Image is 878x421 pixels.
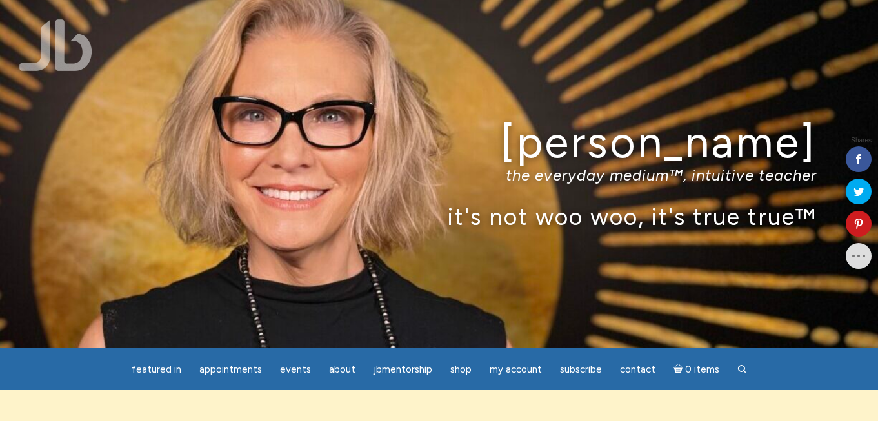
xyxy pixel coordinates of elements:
a: My Account [482,357,550,382]
a: Shop [443,357,479,382]
span: Shop [450,364,472,375]
span: Subscribe [560,364,602,375]
p: the everyday medium™, intuitive teacher [62,166,817,184]
span: featured in [132,364,181,375]
a: Cart0 items [666,356,728,382]
a: featured in [124,357,189,382]
a: Subscribe [552,357,610,382]
span: My Account [490,364,542,375]
img: Jamie Butler. The Everyday Medium [19,19,92,71]
p: it's not woo woo, it's true true™ [62,202,817,230]
span: JBMentorship [374,364,432,375]
span: Events [280,364,311,375]
span: About [329,364,355,375]
a: Appointments [192,357,270,382]
h1: [PERSON_NAME] [62,118,817,166]
i: Cart [673,364,686,375]
a: Events [272,357,319,382]
a: JBMentorship [366,357,440,382]
span: 0 items [685,365,719,375]
span: Shares [851,137,872,144]
span: Contact [620,364,655,375]
a: Contact [612,357,663,382]
span: Appointments [199,364,262,375]
a: About [321,357,363,382]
